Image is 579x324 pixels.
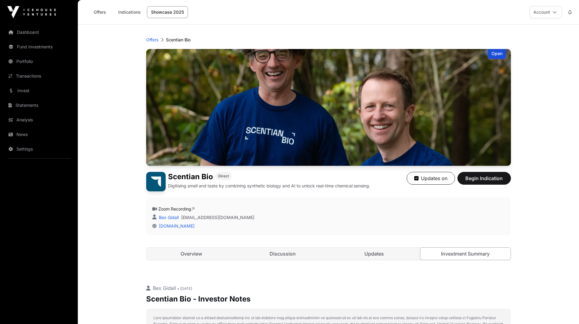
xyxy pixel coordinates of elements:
[488,49,506,59] div: Open
[168,172,213,182] h1: Scentian Bio
[457,178,511,184] a: Begin Indication
[181,214,254,221] a: [EMAIL_ADDRESS][DOMAIN_NAME]
[407,172,455,185] button: Updates on
[168,183,370,189] p: Digitising smell and taste by combining synthetic biology and AI to unlock real-time chemical sen...
[5,55,73,68] a: Portfolio
[5,40,73,54] a: Fund Investments
[5,69,73,83] a: Transactions
[238,248,328,260] a: Discussion
[5,99,73,112] a: Statements
[146,37,158,43] a: Offers
[88,6,112,18] a: Offers
[420,247,511,260] a: Investment Summary
[529,6,562,18] button: Account
[166,37,191,43] p: Scentian Bio
[5,113,73,127] a: Analysis
[218,174,229,179] span: Direct
[5,142,73,156] a: Settings
[177,286,192,291] span: • [DATE]
[146,284,511,292] p: Bex Gidall
[5,128,73,141] a: News
[158,215,179,220] a: Bex Gidall
[146,248,511,260] nav: Tabs
[146,49,511,166] img: Scentian Bio
[157,223,195,228] a: [DOMAIN_NAME]
[158,206,195,211] a: Zoom Recording
[329,248,419,260] a: Updates
[5,84,73,97] a: Invest
[146,294,511,304] p: Scentian Bio - Investor Notes
[146,172,166,191] img: Scentian Bio
[5,26,73,39] a: Dashboard
[457,172,511,185] button: Begin Indication
[465,175,503,182] span: Begin Indication
[114,6,145,18] a: Indications
[146,248,237,260] a: Overview
[147,6,188,18] a: Showcase 2025
[7,6,56,18] img: Icehouse Ventures Logo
